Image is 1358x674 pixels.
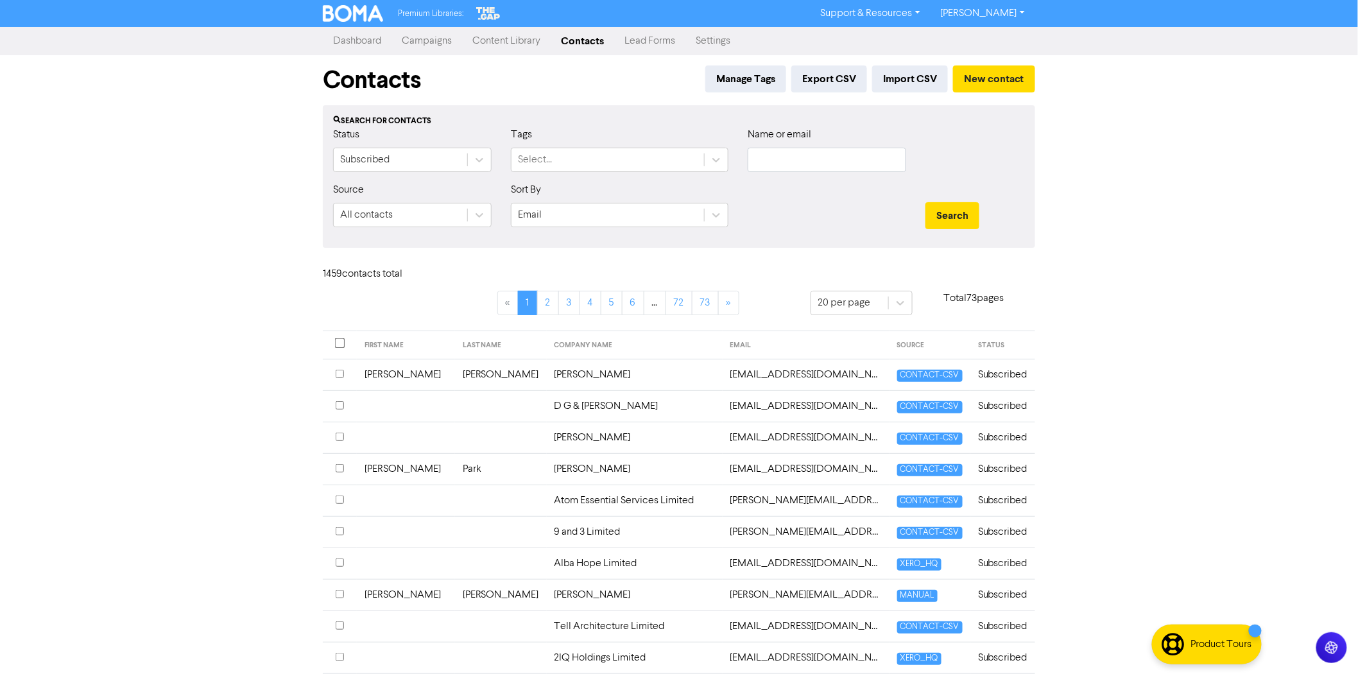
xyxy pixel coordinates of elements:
button: Manage Tags [705,65,786,92]
span: CONTACT-CSV [897,433,963,445]
a: Page 1 is your current page [518,291,538,315]
td: [PERSON_NAME] [547,422,723,453]
td: [PERSON_NAME] [357,579,455,610]
td: [PERSON_NAME] [357,453,455,485]
img: BOMA Logo [323,5,383,22]
div: Select... [518,152,552,168]
td: Alba Hope Limited [547,548,723,579]
label: Name or email [748,127,811,143]
th: SOURCE [890,331,970,359]
label: Tags [511,127,532,143]
th: STATUS [970,331,1035,359]
td: Atom Essential Services Limited [547,485,723,516]
td: Subscribed [970,642,1035,673]
th: EMAIL [723,331,890,359]
td: aaron@atomessential.nz [723,485,890,516]
h6: 1459 contact s total [323,268,425,281]
th: FIRST NAME [357,331,455,359]
img: The Gap [474,5,503,22]
span: XERO_HQ [897,653,941,665]
span: Premium Libraries: [399,10,464,18]
span: CONTACT-CSV [897,464,963,476]
span: CONTACT-CSV [897,496,963,508]
td: aaronmyall@gmail.com [723,548,890,579]
button: Import CSV [872,65,948,92]
label: Sort By [511,182,541,198]
p: Total 73 pages [913,291,1036,306]
a: Page 5 [601,291,623,315]
td: aaron@cassbay.nz [723,516,890,548]
button: New contact [953,65,1035,92]
td: Subscribed [970,548,1035,579]
td: [PERSON_NAME] [455,359,547,390]
a: Page 72 [666,291,692,315]
a: Page 3 [558,291,580,315]
span: XERO_HQ [897,558,941,571]
div: Email [518,207,542,223]
td: 9 and 3 Limited [547,516,723,548]
a: Lead Forms [614,28,685,54]
td: accounts@2iq.co.nz [723,642,890,673]
a: » [718,291,739,315]
td: aaron@wymaconstruction.co.nz [723,579,890,610]
a: [PERSON_NAME] [931,3,1035,24]
a: Page 73 [692,291,719,315]
span: CONTACT-CSV [897,401,963,413]
a: Contacts [551,28,614,54]
td: [PERSON_NAME] [357,359,455,390]
th: LAST NAME [455,331,547,359]
td: Subscribed [970,485,1035,516]
div: Subscribed [340,152,390,168]
td: Subscribed [970,422,1035,453]
td: [PERSON_NAME] [455,579,547,610]
a: Settings [685,28,741,54]
a: Support & Resources [811,3,931,24]
iframe: Chat Widget [1294,612,1358,674]
div: All contacts [340,207,393,223]
td: Park [455,453,547,485]
a: Content Library [462,28,551,54]
td: Subscribed [970,359,1035,390]
td: [PERSON_NAME] [547,359,723,390]
span: CONTACT-CSV [897,370,963,382]
th: COMPANY NAME [547,331,723,359]
span: MANUAL [897,590,938,602]
td: 2955kauhale@gmail.com [723,390,890,422]
td: Subscribed [970,453,1035,485]
td: 6x4online@gmail.com [723,453,890,485]
td: 2IQ Holdings Limited [547,642,723,673]
label: Source [333,182,364,198]
td: [PERSON_NAME] [547,453,723,485]
span: CONTACT-CSV [897,621,963,634]
td: abigailmhurst@gmail.com [723,610,890,642]
td: Tell Architecture Limited [547,610,723,642]
a: Page 2 [537,291,559,315]
button: Export CSV [791,65,867,92]
td: 2mikehamilton@gmail.com [723,422,890,453]
a: Page 6 [622,291,644,315]
button: Search [925,202,979,229]
td: Subscribed [970,516,1035,548]
td: Subscribed [970,610,1035,642]
td: Subscribed [970,390,1035,422]
div: 20 per page [818,295,870,311]
td: 1judithmason@gmail.com [723,359,890,390]
h1: Contacts [323,65,421,95]
a: Dashboard [323,28,391,54]
a: Page 4 [580,291,601,315]
td: [PERSON_NAME] [547,579,723,610]
label: Status [333,127,359,143]
a: Campaigns [391,28,462,54]
td: D G & [PERSON_NAME] [547,390,723,422]
td: Subscribed [970,579,1035,610]
div: Search for contacts [333,116,1025,127]
span: CONTACT-CSV [897,527,963,539]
